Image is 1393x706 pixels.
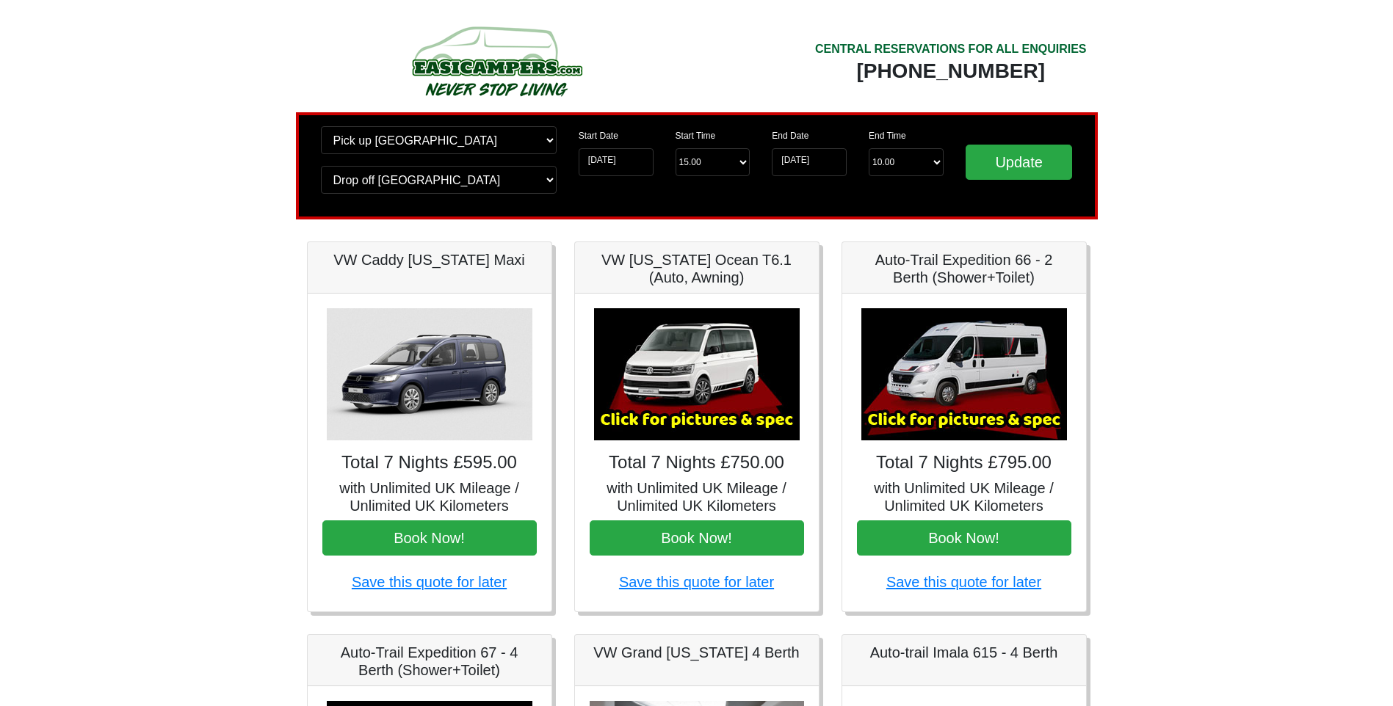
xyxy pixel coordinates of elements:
[322,644,537,679] h5: Auto-Trail Expedition 67 - 4 Berth (Shower+Toilet)
[590,452,804,473] h4: Total 7 Nights £750.00
[869,129,906,142] label: End Time
[322,452,537,473] h4: Total 7 Nights £595.00
[590,251,804,286] h5: VW [US_STATE] Ocean T6.1 (Auto, Awning)
[857,452,1071,473] h4: Total 7 Nights £795.00
[815,58,1087,84] div: [PHONE_NUMBER]
[357,21,636,101] img: campers-checkout-logo.png
[886,574,1041,590] a: Save this quote for later
[322,520,537,556] button: Book Now!
[857,644,1071,661] h5: Auto-trail Imala 615 - 4 Berth
[594,308,800,440] img: VW California Ocean T6.1 (Auto, Awning)
[857,479,1071,514] h5: with Unlimited UK Mileage / Unlimited UK Kilometers
[322,479,537,514] h5: with Unlimited UK Mileage / Unlimited UK Kilometers
[590,520,804,556] button: Book Now!
[619,574,774,590] a: Save this quote for later
[966,145,1073,180] input: Update
[579,148,654,176] input: Start Date
[815,40,1087,58] div: CENTRAL RESERVATIONS FOR ALL ENQUIRIES
[327,308,532,440] img: VW Caddy California Maxi
[861,308,1067,440] img: Auto-Trail Expedition 66 - 2 Berth (Shower+Toilet)
[857,520,1071,556] button: Book Now!
[590,479,804,514] h5: with Unlimited UK Mileage / Unlimited UK Kilometers
[579,129,618,142] label: Start Date
[676,129,716,142] label: Start Time
[772,148,847,176] input: Return Date
[590,644,804,661] h5: VW Grand [US_STATE] 4 Berth
[322,251,537,269] h5: VW Caddy [US_STATE] Maxi
[857,251,1071,286] h5: Auto-Trail Expedition 66 - 2 Berth (Shower+Toilet)
[352,574,507,590] a: Save this quote for later
[772,129,808,142] label: End Date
